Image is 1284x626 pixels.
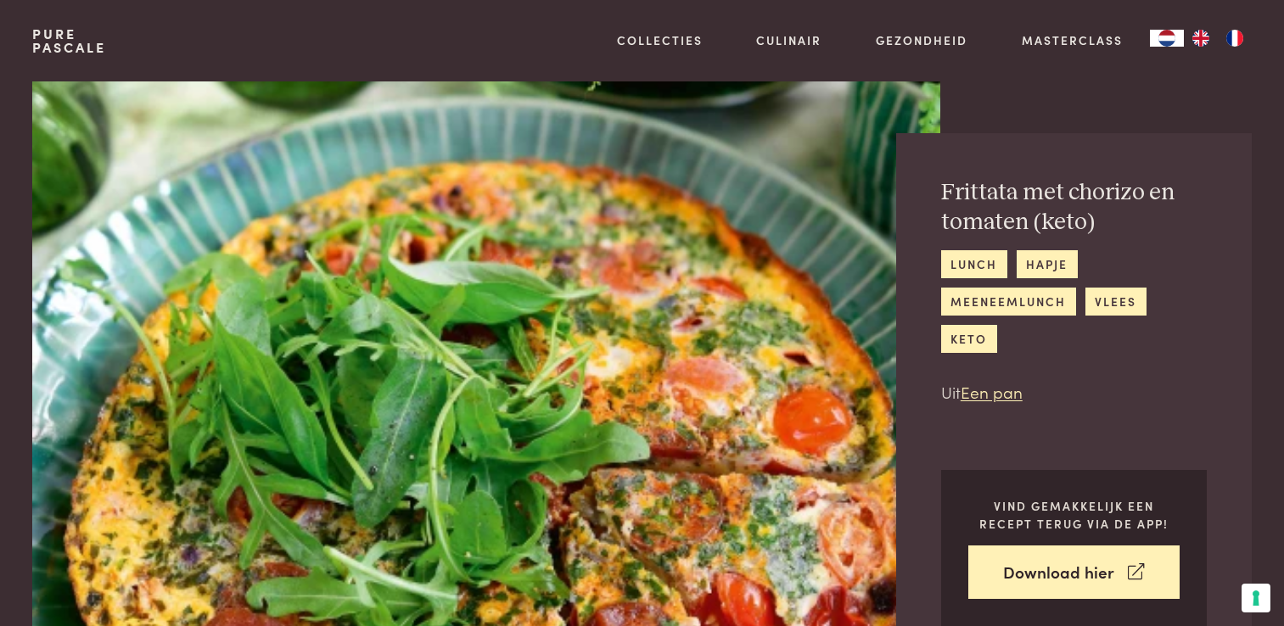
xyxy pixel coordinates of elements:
[1184,30,1252,47] ul: Language list
[941,288,1076,316] a: meeneemlunch
[1017,250,1078,278] a: hapje
[876,31,967,49] a: Gezondheid
[941,250,1007,278] a: lunch
[1242,584,1270,612] button: Uw voorkeuren voor toestemming voor trackingtechnologieën
[1085,288,1147,316] a: vlees
[617,31,703,49] a: Collecties
[968,545,1180,599] a: Download hier
[941,325,997,353] a: keto
[1184,30,1218,47] a: EN
[941,380,1207,405] p: Uit
[1022,31,1123,49] a: Masterclass
[756,31,821,49] a: Culinair
[32,81,939,626] img: Frittata met chorizo en tomaten (keto)
[1150,30,1184,47] a: NL
[941,178,1207,237] h2: Frittata met chorizo en tomaten (keto)
[961,380,1023,403] a: Een pan
[1218,30,1252,47] a: FR
[32,27,106,54] a: PurePascale
[1150,30,1184,47] div: Language
[968,497,1180,532] p: Vind gemakkelijk een recept terug via de app!
[1150,30,1252,47] aside: Language selected: Nederlands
